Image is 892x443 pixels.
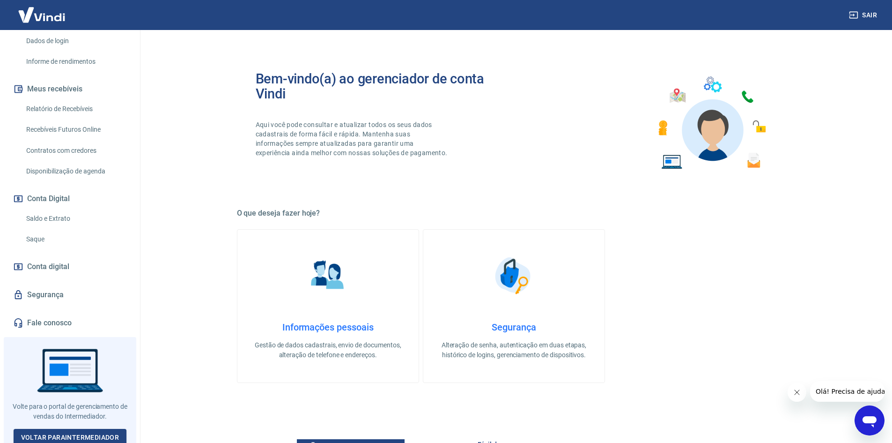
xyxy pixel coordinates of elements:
img: Segurança [490,252,537,299]
a: Saque [22,230,129,249]
h4: Informações pessoais [252,322,404,333]
a: Dados de login [22,31,129,51]
a: Saldo e Extrato [22,209,129,228]
a: Relatório de Recebíveis [22,99,129,119]
h4: Segurança [438,322,590,333]
a: Conta digital [11,256,129,277]
iframe: Fechar mensagem [788,383,806,402]
button: Meus recebíveis [11,79,129,99]
span: Olá! Precisa de ajuda? [6,7,79,14]
span: Conta digital [27,260,69,273]
a: Segurança [11,285,129,305]
a: Informações pessoaisInformações pessoaisGestão de dados cadastrais, envio de documentos, alteraçã... [237,229,419,383]
img: Informações pessoais [304,252,351,299]
p: Aqui você pode consultar e atualizar todos os seus dados cadastrais de forma fácil e rápida. Mant... [256,120,450,158]
button: Conta Digital [11,188,129,209]
a: Fale conosco [11,313,129,333]
p: Gestão de dados cadastrais, envio de documentos, alteração de telefone e endereços. [252,340,404,360]
p: Alteração de senha, autenticação em duas etapas, histórico de logins, gerenciamento de dispositivos. [438,340,590,360]
iframe: Mensagem da empresa [810,381,885,402]
img: Vindi [11,0,72,29]
a: SegurançaSegurançaAlteração de senha, autenticação em duas etapas, histórico de logins, gerenciam... [423,229,605,383]
iframe: Botão para abrir a janela de mensagens [855,405,885,435]
a: Contratos com credores [22,141,129,160]
img: Imagem de um avatar masculino com diversos icones exemplificando as funcionalidades do gerenciado... [650,71,773,175]
a: Disponibilização de agenda [22,162,129,181]
h2: Bem-vindo(a) ao gerenciador de conta Vindi [256,71,514,101]
a: Informe de rendimentos [22,52,129,71]
button: Sair [847,7,881,24]
a: Recebíveis Futuros Online [22,120,129,139]
h5: O que deseja fazer hoje? [237,209,791,218]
